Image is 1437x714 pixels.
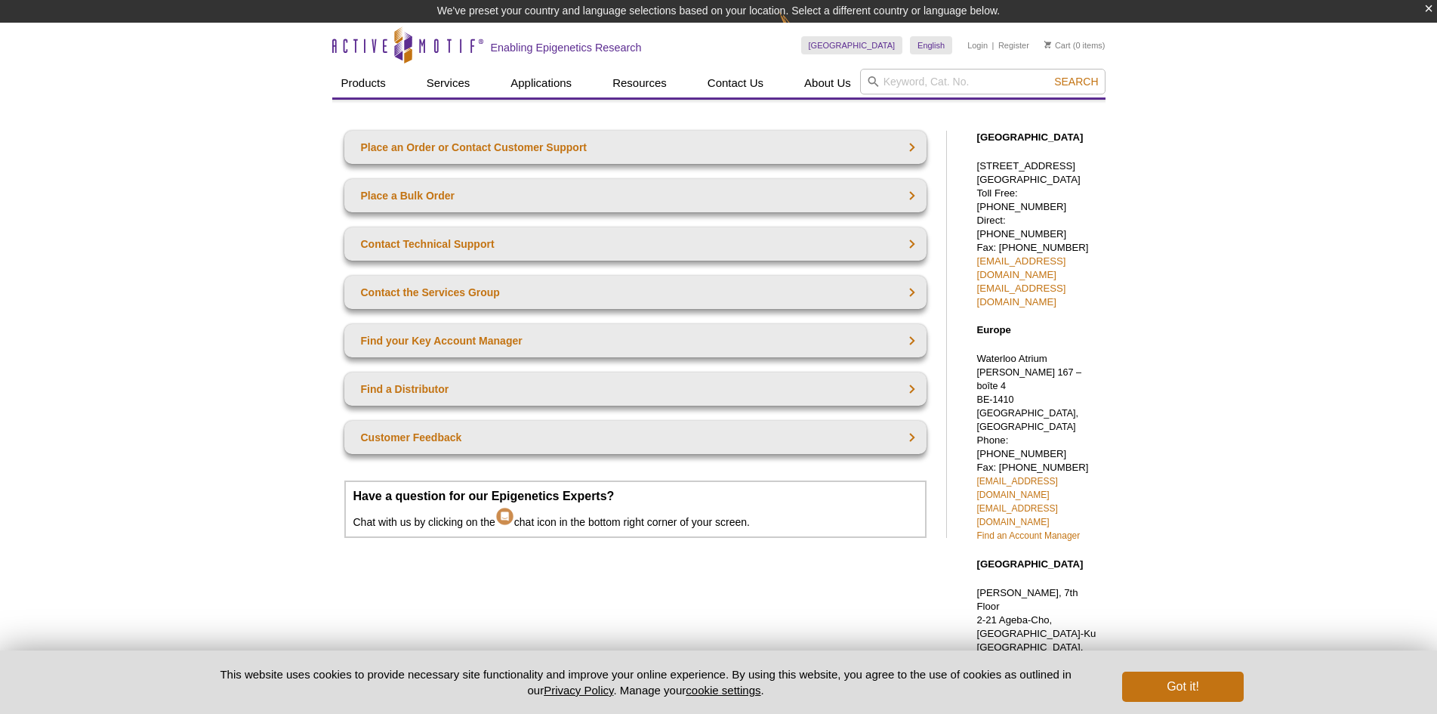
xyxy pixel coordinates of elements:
a: [EMAIL_ADDRESS][DOMAIN_NAME] [977,255,1066,280]
span: Search [1054,76,1098,88]
a: Products [332,69,395,97]
a: Contact Us [698,69,772,97]
img: Change Here [779,11,819,47]
p: This website uses cookies to provide necessary site functionality and improve your online experie... [194,666,1098,698]
a: Place an Order or Contact Customer Support [344,131,927,164]
a: Find your Key Account Manager [344,324,927,357]
strong: Have a question for our Epigenetics Experts? [353,490,615,502]
h2: Enabling Epigenetics Research [491,41,642,54]
button: cookie settings [686,684,760,697]
a: Services [418,69,480,97]
p: [STREET_ADDRESS] [GEOGRAPHIC_DATA] Toll Free: [PHONE_NUMBER] Direct: [PHONE_NUMBER] Fax: [PHONE_N... [977,159,1098,309]
img: Your Cart [1044,41,1051,48]
a: Cart [1044,40,1071,51]
a: Contact the Services Group [344,276,927,309]
a: About Us [795,69,860,97]
a: Place a Bulk Order [344,179,927,212]
a: [EMAIL_ADDRESS][DOMAIN_NAME] [977,283,1066,308]
a: [EMAIL_ADDRESS][DOMAIN_NAME] [977,476,1058,500]
li: | [992,36,994,54]
button: Got it! [1122,672,1243,702]
a: Resources [603,69,676,97]
a: Find a Distributor [344,372,927,406]
p: Waterloo Atrium Phone: [PHONE_NUMBER] Fax: [PHONE_NUMBER] [977,352,1098,542]
strong: [GEOGRAPHIC_DATA] [977,131,1084,143]
strong: [GEOGRAPHIC_DATA] [977,558,1084,570]
a: Contact Technical Support [344,227,927,261]
p: Chat with us by clicking on the chat icon in the bottom right corner of your screen. [353,490,917,529]
a: Register [998,40,1029,51]
a: Privacy Policy [544,684,613,697]
a: [GEOGRAPHIC_DATA] [801,36,903,54]
button: Search [1050,75,1102,88]
a: Login [967,40,988,51]
a: Customer Feedback [344,421,927,454]
strong: Europe [977,324,1011,335]
input: Keyword, Cat. No. [860,69,1106,94]
a: English [910,36,952,54]
span: [PERSON_NAME] 167 – boîte 4 BE-1410 [GEOGRAPHIC_DATA], [GEOGRAPHIC_DATA] [977,367,1082,432]
img: Intercom Chat [495,503,514,526]
a: Find an Account Manager [977,530,1081,541]
a: [EMAIL_ADDRESS][DOMAIN_NAME] [977,503,1058,527]
a: Applications [501,69,581,97]
li: (0 items) [1044,36,1106,54]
